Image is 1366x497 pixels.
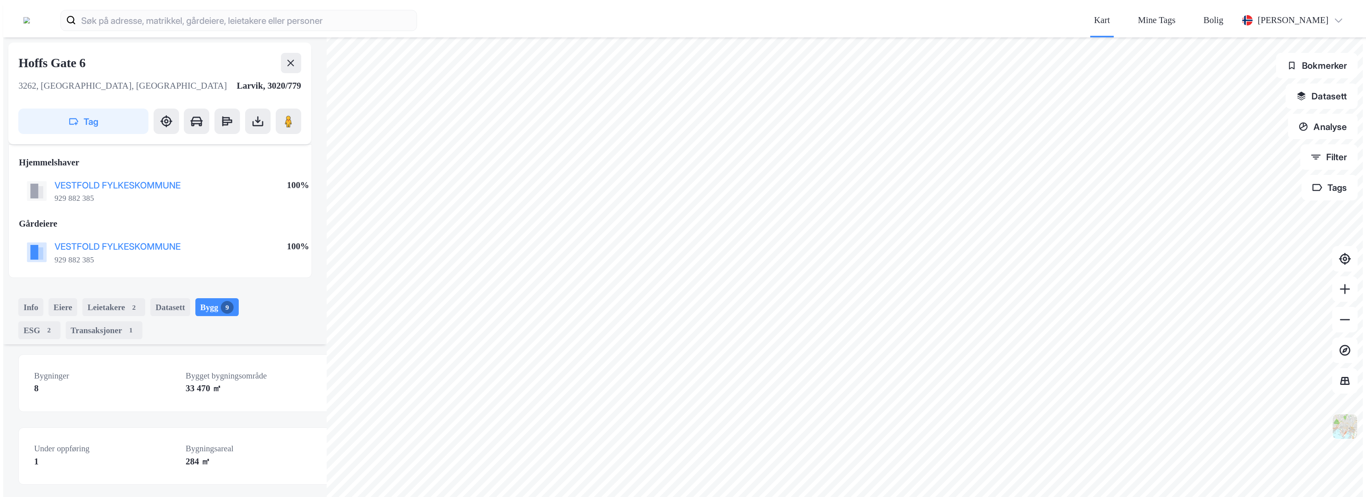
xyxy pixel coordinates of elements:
img: logo.a4113a55bc3d86da70a041830d287a7e.svg [23,17,30,23]
button: Bokmerker [1276,53,1358,78]
div: Eiere [49,298,78,316]
span: Bygninger [34,370,175,381]
div: Info [18,298,43,316]
div: Larvik, 3020/779 [237,78,301,93]
input: Søk på adresse, matrikkel, gårdeiere, leietakere eller personer [76,8,417,33]
iframe: Chat Widget [1326,459,1366,497]
div: Bygg [195,298,239,316]
div: 3262, [GEOGRAPHIC_DATA], [GEOGRAPHIC_DATA] [18,78,227,93]
div: ESG [18,321,60,339]
button: Analyse [1288,114,1358,139]
button: Tags [1302,175,1358,200]
div: Datasett [150,298,190,316]
div: 100% [287,178,309,193]
div: 929 882 385 [55,255,94,265]
div: 9 [221,301,234,314]
div: Transaksjoner [66,321,142,339]
div: Kontrollprogram for chat [1326,459,1366,497]
div: 8 [34,381,175,396]
div: 2 [128,301,140,314]
div: Hoffs Gate 6 [18,53,88,73]
span: Under oppføring [34,443,175,454]
div: 1 [125,324,137,336]
button: Datasett [1286,83,1358,109]
button: Filter [1300,144,1358,170]
button: Tag [18,109,148,134]
div: 1 [34,454,175,469]
div: 100% [287,239,309,254]
span: Bygningsareal [186,443,327,454]
div: Kart [1094,13,1110,28]
div: Gårdeiere [19,216,301,231]
div: 284 ㎡ [186,454,327,469]
div: Bolig [1204,13,1224,28]
div: 2 [43,324,55,336]
div: Mine Tags [1138,13,1175,28]
img: Z [1331,413,1358,440]
span: Bygget bygningsområde [186,370,327,381]
div: 33 470 ㎡ [186,381,327,396]
div: 929 882 385 [55,193,94,204]
div: Leietakere [82,298,145,316]
div: [PERSON_NAME] [1258,13,1329,28]
div: Hjemmelshaver [19,155,301,170]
